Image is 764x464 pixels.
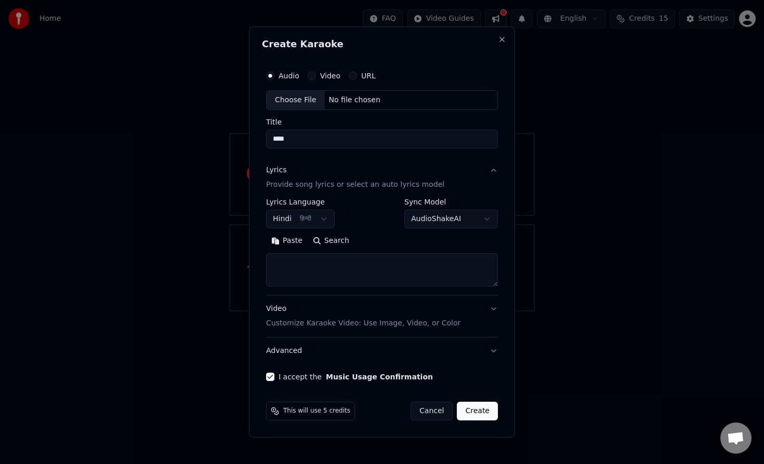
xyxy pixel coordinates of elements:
button: Create [457,402,498,420]
div: Video [266,304,460,329]
label: Sync Model [404,198,498,206]
button: Cancel [411,402,453,420]
label: Lyrics Language [266,198,335,206]
label: Title [266,118,498,126]
div: LyricsProvide song lyrics or select an auto lyrics model [266,198,498,295]
div: Choose File [267,91,325,110]
button: Advanced [266,337,498,364]
label: Video [320,72,340,79]
button: LyricsProvide song lyrics or select an auto lyrics model [266,157,498,198]
button: I accept the [326,373,433,380]
label: I accept the [279,373,433,380]
button: Paste [266,233,308,249]
button: VideoCustomize Karaoke Video: Use Image, Video, or Color [266,295,498,337]
h2: Create Karaoke [262,39,502,49]
span: This will use 5 credits [283,407,350,415]
p: Customize Karaoke Video: Use Image, Video, or Color [266,318,460,329]
label: Audio [279,72,299,79]
button: Search [308,233,354,249]
div: No file chosen [325,95,385,105]
p: Provide song lyrics or select an auto lyrics model [266,180,444,190]
div: Lyrics [266,165,286,175]
label: URL [361,72,376,79]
